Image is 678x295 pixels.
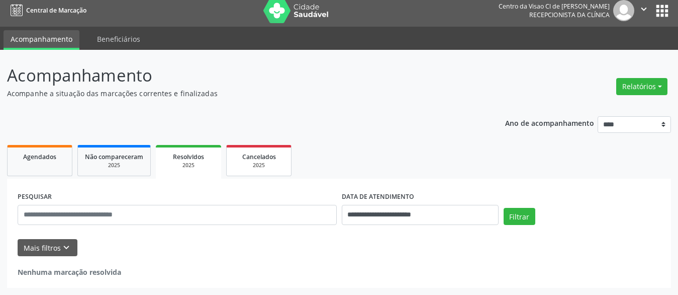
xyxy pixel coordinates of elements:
[7,2,86,19] a: Central de Marcação
[18,239,77,257] button: Mais filtroskeyboard_arrow_down
[7,63,472,88] p: Acompanhamento
[653,2,671,20] button: apps
[616,78,667,95] button: Relatórios
[61,242,72,253] i: keyboard_arrow_down
[242,153,276,161] span: Cancelados
[90,30,147,48] a: Beneficiários
[18,267,121,277] strong: Nenhuma marcação resolvida
[529,11,610,19] span: Recepcionista da clínica
[504,208,535,225] button: Filtrar
[7,88,472,99] p: Acompanhe a situação das marcações correntes e finalizadas
[26,6,86,15] span: Central de Marcação
[342,189,414,205] label: DATA DE ATENDIMENTO
[163,162,214,169] div: 2025
[234,162,284,169] div: 2025
[638,4,649,15] i: 
[505,116,594,129] p: Ano de acompanhamento
[23,153,56,161] span: Agendados
[85,162,143,169] div: 2025
[4,30,79,50] a: Acompanhamento
[173,153,204,161] span: Resolvidos
[18,189,52,205] label: PESQUISAR
[85,153,143,161] span: Não compareceram
[499,2,610,11] div: Centro da Visao Cl de [PERSON_NAME]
